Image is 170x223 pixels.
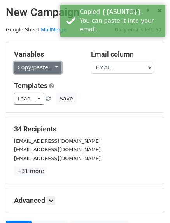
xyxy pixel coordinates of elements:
[80,8,162,34] div: Copied {{ASUNTO}}. You can paste it into your email.
[6,27,67,33] small: Google Sheet:
[14,93,44,105] a: Load...
[131,186,170,223] iframe: Chat Widget
[14,138,101,144] small: [EMAIL_ADDRESS][DOMAIN_NAME]
[14,166,47,176] a: +31 more
[14,147,101,152] small: [EMAIL_ADDRESS][DOMAIN_NAME]
[14,125,156,133] h5: 34 Recipients
[56,93,76,105] button: Save
[6,6,164,19] h2: New Campaign
[91,50,156,59] h5: Email column
[14,196,156,205] h5: Advanced
[14,62,61,74] a: Copy/paste...
[14,156,101,161] small: [EMAIL_ADDRESS][DOMAIN_NAME]
[14,81,47,90] a: Templates
[14,50,79,59] h5: Variables
[131,186,170,223] div: Widget de chat
[41,27,67,33] a: MailMerge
